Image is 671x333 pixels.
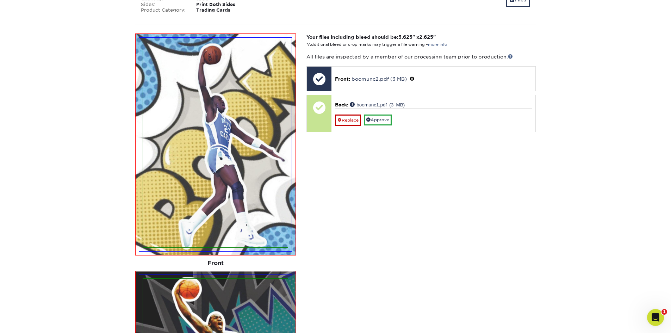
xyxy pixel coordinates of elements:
[350,102,405,107] a: boomunc1.pdf (3 MB)
[419,34,433,40] span: 2.625
[306,42,447,47] small: *Additional bleed or crop marks may trigger a file warning –
[398,34,412,40] span: 3.625
[136,2,191,7] div: Sides:
[306,34,436,40] strong: Your files including bleed should be: " x "
[191,2,269,7] div: Print Both Sides
[335,115,361,126] a: Replace
[2,312,60,331] iframe: Google Customer Reviews
[136,7,191,13] div: Product Category:
[352,76,407,82] a: boomunc2.pdf (3 MB)
[306,53,536,60] p: All files are inspected by a member of our processing team prior to production.
[428,42,447,47] a: more info
[647,309,664,326] iframe: Intercom live chat
[191,7,269,13] div: Trading Cards
[335,76,350,82] span: Front:
[661,309,667,315] span: 1
[335,102,348,107] span: Back:
[135,255,296,271] div: Front
[364,115,392,125] a: Approve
